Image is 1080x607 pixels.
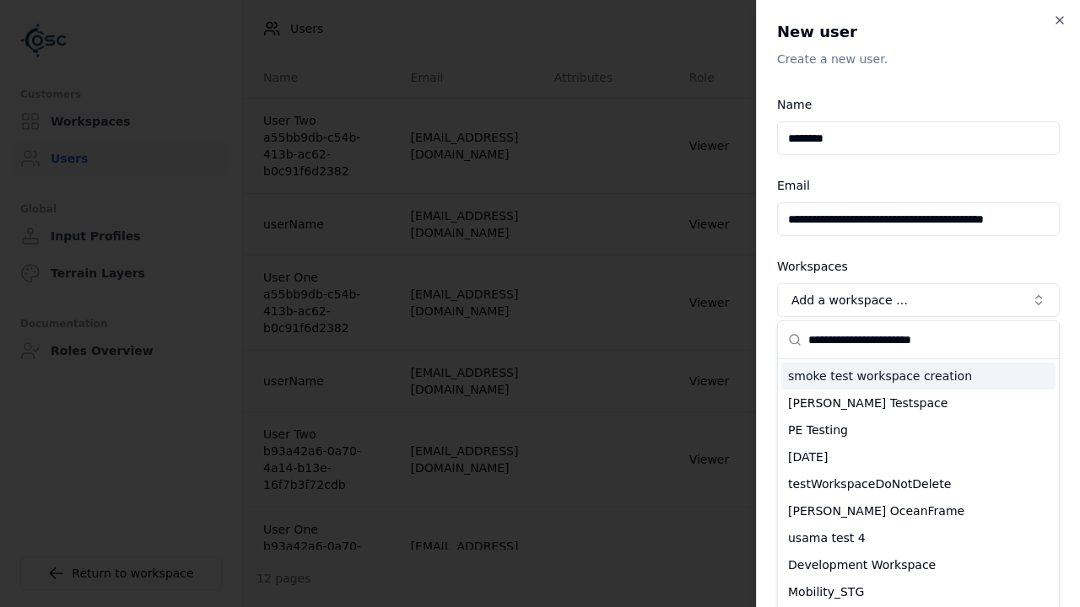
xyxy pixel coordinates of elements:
[781,524,1056,551] div: usama test 4
[781,497,1056,524] div: [PERSON_NAME] OceanFrame
[781,363,1056,389] div: smoke test workspace creation
[781,551,1056,578] div: Development Workspace
[781,389,1056,416] div: [PERSON_NAME] Testspace
[781,470,1056,497] div: testWorkspaceDoNotDelete
[781,416,1056,443] div: PE Testing
[781,443,1056,470] div: [DATE]
[781,578,1056,605] div: Mobility_STG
